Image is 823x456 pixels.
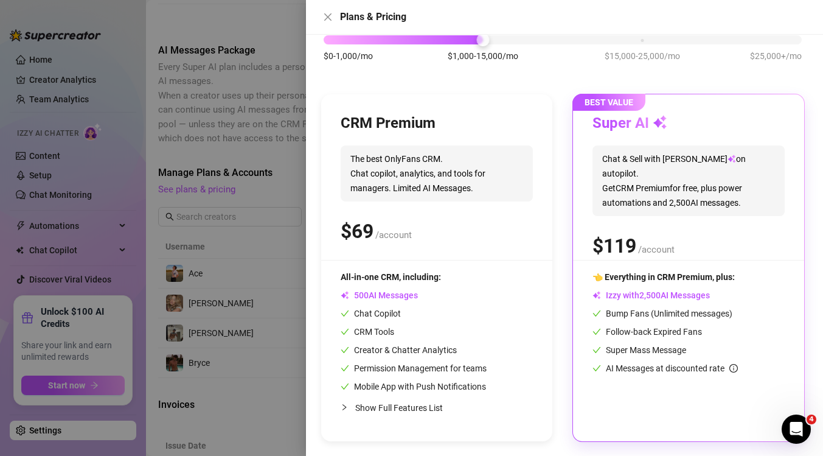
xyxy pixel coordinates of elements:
span: check [592,364,601,373]
span: check [341,328,349,336]
span: Chat & Sell with [PERSON_NAME] on autopilot. Get CRM Premium for free, plus power automations and... [592,146,785,216]
span: BEST VALUE [572,94,645,111]
span: /account [375,230,412,240]
div: Plans & Pricing [340,10,808,24]
span: check [341,346,349,354]
span: Izzy with AI Messages [592,290,710,300]
span: AI Messages [341,290,418,300]
span: The best OnlyFans CRM. Chat copilot, analytics, and tools for managers. Limited AI Messages. [341,146,533,202]
span: /account [638,244,675,255]
span: Follow-back Expired Fans [592,327,702,337]
span: close [323,12,333,22]
span: info-circle [729,364,738,373]
span: check [341,382,349,391]
span: Show Full Features List [355,403,443,413]
span: collapsed [341,404,348,411]
span: Bump Fans (Unlimited messages) [592,309,732,318]
span: CRM Tools [341,327,394,337]
span: Chat Copilot [341,309,401,318]
span: check [592,328,601,336]
span: $ [592,234,636,258]
span: $0-1,000/mo [324,49,373,63]
span: AI Messages at discounted rate [606,363,738,373]
span: Mobile App with Push Notifications [341,382,486,391]
span: 4 [807,415,816,424]
span: 👈 Everything in CRM Premium, plus: [592,272,735,282]
button: Close [321,10,335,24]
span: All-in-one CRM, including: [341,272,441,282]
span: $15,000-25,000/mo [605,49,680,63]
span: Permission Management for teams [341,363,487,373]
iframe: Intercom live chat [782,415,811,444]
span: $ [341,220,373,243]
span: Creator & Chatter Analytics [341,345,457,355]
h3: Super AI [592,114,667,133]
span: $25,000+/mo [750,49,802,63]
span: check [592,309,601,318]
span: $1,000-15,000/mo [448,49,518,63]
span: check [341,364,349,373]
span: check [341,309,349,318]
span: check [592,346,601,354]
div: Show Full Features List [341,393,533,422]
h3: CRM Premium [341,114,436,133]
span: Super Mass Message [592,345,686,355]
